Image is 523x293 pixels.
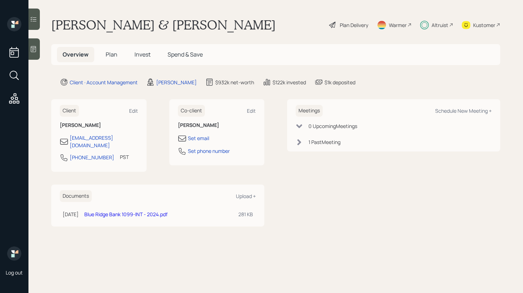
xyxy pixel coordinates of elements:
div: [PHONE_NUMBER] [70,154,114,161]
div: [EMAIL_ADDRESS][DOMAIN_NAME] [70,134,138,149]
h1: [PERSON_NAME] & [PERSON_NAME] [51,17,276,33]
span: Plan [106,50,117,58]
h6: Client [60,105,79,117]
div: Upload + [236,193,256,199]
div: 281 KB [238,211,253,218]
div: Warmer [389,21,407,29]
div: PST [120,153,129,161]
div: Set phone number [188,147,230,155]
h6: Meetings [296,105,323,117]
span: Overview [63,50,89,58]
h6: [PERSON_NAME] [60,122,138,128]
div: Schedule New Meeting + [435,107,492,114]
div: Edit [129,107,138,114]
h6: [PERSON_NAME] [178,122,256,128]
div: Altruist [432,21,448,29]
h6: Co-client [178,105,205,117]
img: retirable_logo.png [7,246,21,261]
div: Plan Delivery [340,21,368,29]
div: $1k deposited [324,79,355,86]
div: Client · Account Management [70,79,138,86]
div: Log out [6,269,23,276]
div: 1 Past Meeting [308,138,340,146]
div: Kustomer [473,21,495,29]
span: Invest [134,50,150,58]
div: [DATE] [63,211,79,218]
div: $932k net-worth [215,79,254,86]
a: Blue Ridge Bank 1099-INT - 2024.pdf [84,211,168,218]
div: [PERSON_NAME] [156,79,197,86]
div: 0 Upcoming Meeting s [308,122,357,130]
div: $122k invested [273,79,306,86]
div: Set email [188,134,209,142]
div: Edit [247,107,256,114]
h6: Documents [60,190,92,202]
span: Spend & Save [168,50,203,58]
